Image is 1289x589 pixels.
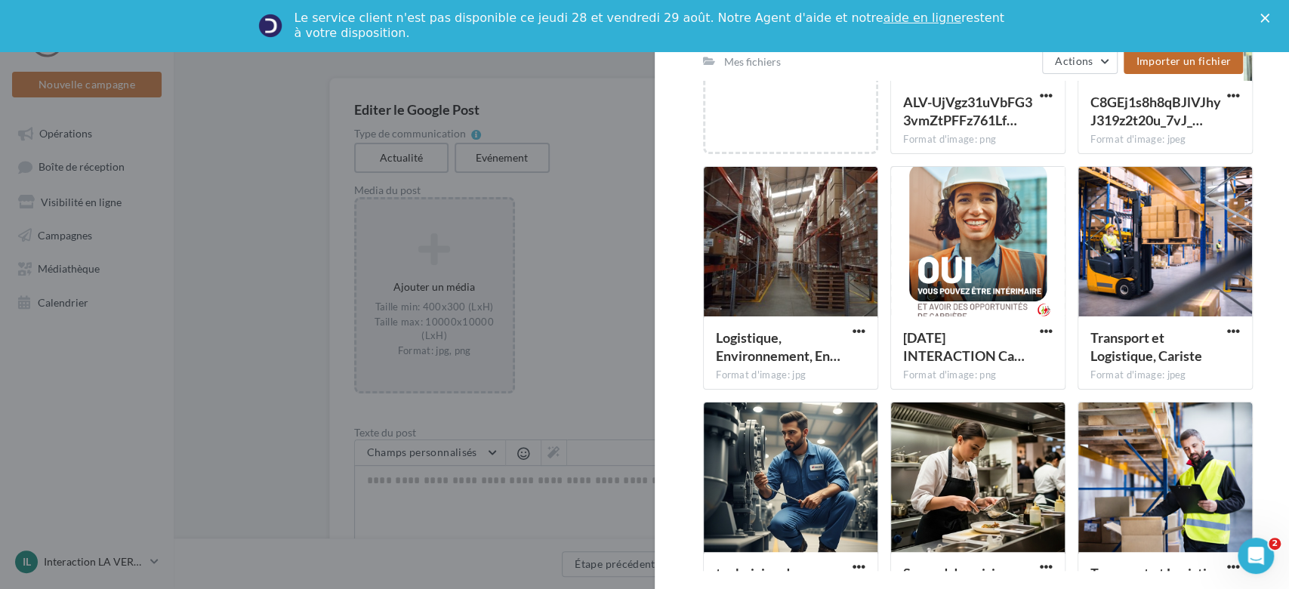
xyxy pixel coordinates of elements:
span: Second de cuisine [903,565,1010,581]
span: 2 [1269,538,1281,550]
span: Actions [1055,54,1093,67]
button: Importer un fichier [1124,48,1243,74]
img: Profile image for Service-Client [258,14,282,38]
div: Fermer [1260,14,1275,23]
div: Format d'image: png [903,369,1053,382]
span: Importer un fichier [1136,54,1231,67]
iframe: Intercom live chat [1238,538,1274,574]
div: Mes fichiers [724,54,781,69]
span: Logistique, Environnement, Entrepôt [716,329,840,364]
span: ALV-UjVgz31uVbFG33vmZtPFFz761LfdXyxTa_2a1Gg2y7fJLfixRek [903,94,1032,128]
span: Transport et Logistique, Cariste [1090,329,1202,364]
div: Format d'image: png [903,133,1053,146]
div: Format d'image: jpeg [1090,369,1240,382]
div: Format d'image: jpg [716,369,865,382]
button: Actions [1042,48,1118,74]
div: Le service client n'est pas disponible ce jeudi 28 et vendredi 29 août. Notre Agent d'aide et not... [294,11,1007,41]
span: 2023-04-03 INTERACTION Campagne Oui carrière Instagram [903,329,1025,364]
a: aide en ligne [883,11,961,25]
span: C8GEj1s8h8qBJlVJhyJ319z2t20u_7vJ_q2B6RRhugECkJlFMLHOzlRudjZ06UCDd3vG2s0ZcLWxHFeJQQ=s0 [1090,94,1221,128]
div: Format d'image: jpeg [1090,133,1240,146]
